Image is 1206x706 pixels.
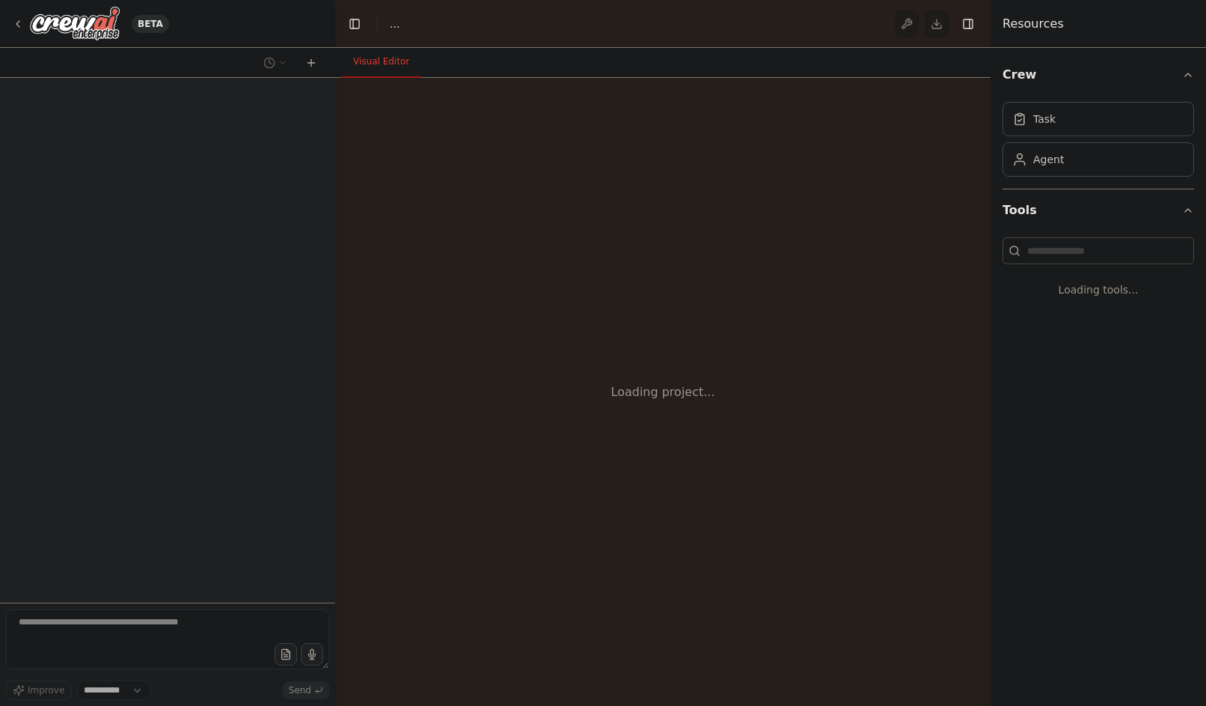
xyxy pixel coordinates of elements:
[1003,96,1194,189] div: Crew
[611,383,715,401] div: Loading project...
[299,54,323,72] button: Start a new chat
[30,7,120,40] img: Logo
[28,684,64,696] span: Improve
[390,16,400,31] nav: breadcrumb
[132,15,169,33] div: BETA
[283,681,329,699] button: Send
[958,13,979,34] button: Hide right sidebar
[1033,152,1064,167] div: Agent
[257,54,293,72] button: Switch to previous chat
[341,46,421,78] button: Visual Editor
[1003,231,1194,321] div: Tools
[289,684,311,696] span: Send
[390,16,400,31] span: ...
[275,643,297,666] button: Upload files
[1033,112,1056,127] div: Task
[344,13,365,34] button: Hide left sidebar
[1003,15,1064,33] h4: Resources
[301,643,323,666] button: Click to speak your automation idea
[6,681,71,700] button: Improve
[1003,189,1194,231] button: Tools
[1003,270,1194,309] div: Loading tools...
[1003,54,1194,96] button: Crew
